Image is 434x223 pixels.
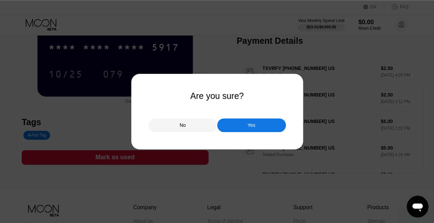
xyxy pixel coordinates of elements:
[180,122,186,128] div: No
[190,91,244,101] div: Are you sure?
[217,118,286,132] div: Yes
[407,195,429,217] iframe: Button to launch messaging window
[148,118,217,132] div: No
[247,122,255,128] div: Yes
